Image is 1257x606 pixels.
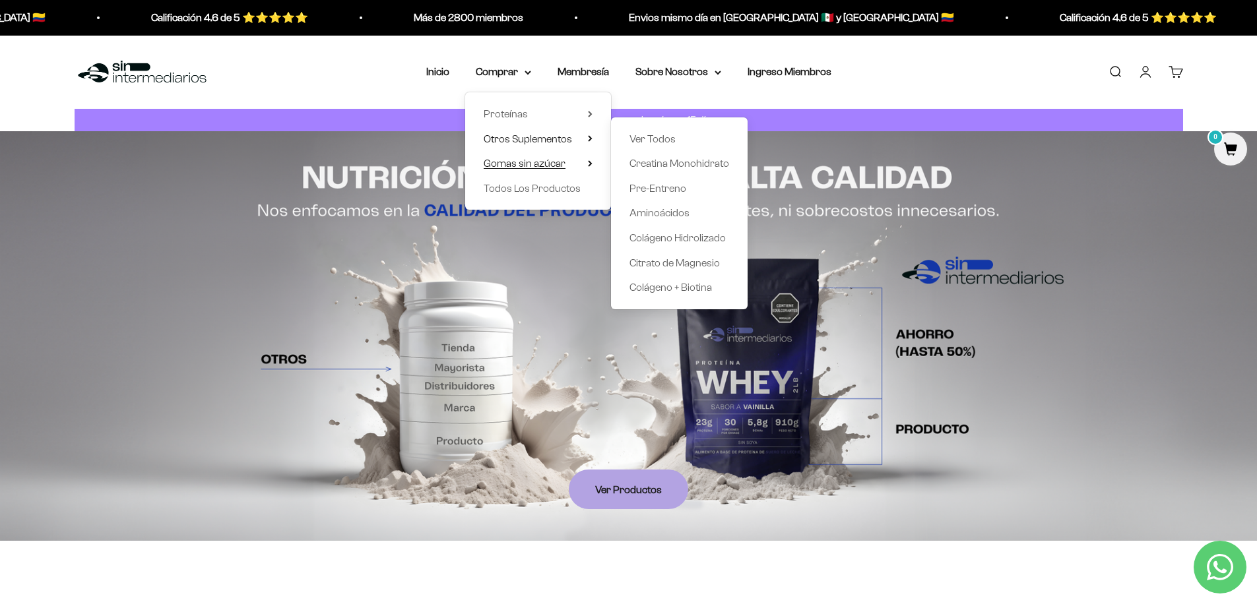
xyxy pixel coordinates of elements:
[484,182,581,193] span: Todos Los Productos
[569,470,688,509] a: Ver Productos
[629,158,729,169] span: Creatina Monohidrato
[629,257,720,268] span: Citrato de Magnesio
[484,133,572,144] span: Otros Suplementos
[484,106,593,123] summary: Proteínas
[629,254,729,271] a: Citrato de Magnesio
[484,158,565,169] span: Gomas sin azúcar
[748,66,831,77] a: Ingreso Miembros
[629,182,686,193] span: Pre-Entreno
[476,63,531,80] summary: Comprar
[629,207,690,218] span: Aminoácidos
[626,9,951,26] p: Envios mismo día en [GEOGRAPHIC_DATA] 🇲🇽 y [GEOGRAPHIC_DATA] 🇨🇴
[629,279,729,296] a: Colágeno + Biotina
[629,229,729,247] a: Colágeno Hidrolizado
[635,63,721,80] summary: Sobre Nosotros
[629,179,729,197] a: Pre-Entreno
[629,204,729,222] a: Aminoácidos
[1057,9,1214,26] p: Calificación 4.6 de 5 ⭐️⭐️⭐️⭐️⭐️
[484,130,593,147] summary: Otros Suplementos
[426,66,449,77] a: Inicio
[148,9,306,26] p: Calificación 4.6 de 5 ⭐️⭐️⭐️⭐️⭐️
[629,155,729,172] a: Creatina Monohidrato
[1214,143,1247,158] a: 0
[411,9,521,26] p: Más de 2800 miembros
[629,282,712,293] span: Colágeno + Biotina
[558,66,609,77] a: Membresía
[484,155,593,172] summary: Gomas sin azúcar
[1208,129,1223,145] mark: 0
[484,179,593,197] a: Todos Los Productos
[629,130,729,147] a: Ver Todos
[629,133,676,144] span: Ver Todos
[629,232,726,243] span: Colágeno Hidrolizado
[484,108,528,119] span: Proteínas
